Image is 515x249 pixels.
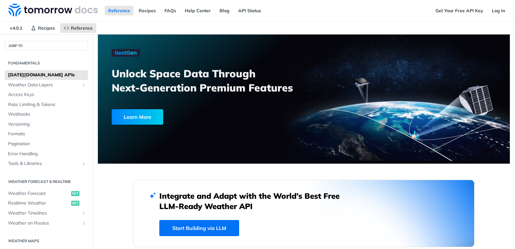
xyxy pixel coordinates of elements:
span: Access Keys [8,91,86,98]
span: Weather Timelines [8,210,80,216]
a: FAQs [161,6,180,15]
a: Learn More [112,109,271,125]
span: Rate Limiting & Tokens [8,101,86,108]
button: Show subpages for Weather Timelines [81,211,86,216]
a: Weather on RoutesShow subpages for Weather on Routes [5,218,88,228]
span: get [71,201,80,206]
span: Weather Data Layers [8,82,80,88]
a: Get Your Free API Key [432,6,487,15]
a: Weather Data LayersShow subpages for Weather Data Layers [5,80,88,90]
a: Access Keys [5,90,88,100]
span: Versioning [8,121,86,128]
a: Reference [60,23,96,33]
span: Error Handling [8,151,86,157]
span: Tools & Libraries [8,160,80,167]
a: Recipes [135,6,159,15]
span: v4.0.1 [6,23,26,33]
a: Formats [5,129,88,139]
button: Show subpages for Weather Data Layers [81,82,86,88]
span: Realtime Weather [8,200,70,206]
button: Show subpages for Tools & Libraries [81,161,86,166]
a: Reference [105,6,134,15]
span: Weather on Routes [8,220,80,226]
a: Rate Limiting & Tokens [5,100,88,110]
a: Log In [488,6,509,15]
a: [DATE][DOMAIN_NAME] APIs [5,70,88,80]
a: Tools & LibrariesShow subpages for Tools & Libraries [5,159,88,168]
span: Formats [8,131,86,137]
span: Webhooks [8,111,86,118]
span: Recipes [38,25,55,31]
a: Blog [216,6,233,15]
a: Start Building via LLM [159,220,239,236]
span: [DATE][DOMAIN_NAME] APIs [8,72,86,78]
h3: Unlock Space Data Through Next-Generation Premium Features [112,66,311,95]
a: Weather TimelinesShow subpages for Weather Timelines [5,208,88,218]
button: Show subpages for Weather on Routes [81,221,86,226]
a: Pagination [5,139,88,149]
span: get [71,191,80,196]
button: JUMP TO [5,41,88,51]
span: Pagination [8,141,86,147]
a: Versioning [5,120,88,129]
span: Reference [71,25,93,31]
h2: Fundamentals [5,60,88,66]
a: Webhooks [5,110,88,119]
div: Learn More [112,109,163,125]
a: Recipes [27,23,59,33]
h2: Weather Forecast & realtime [5,179,88,185]
h2: Weather Maps [5,238,88,244]
a: Realtime Weatherget [5,198,88,208]
a: Error Handling [5,149,88,159]
a: API Status [235,6,265,15]
a: Weather Forecastget [5,189,88,198]
a: Help Center [181,6,214,15]
h2: Integrate and Adapt with the World’s Best Free LLM-Ready Weather API [159,191,349,211]
img: Tomorrow.io Weather API Docs [8,4,98,16]
img: NextGen [112,49,140,57]
span: Weather Forecast [8,190,70,197]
